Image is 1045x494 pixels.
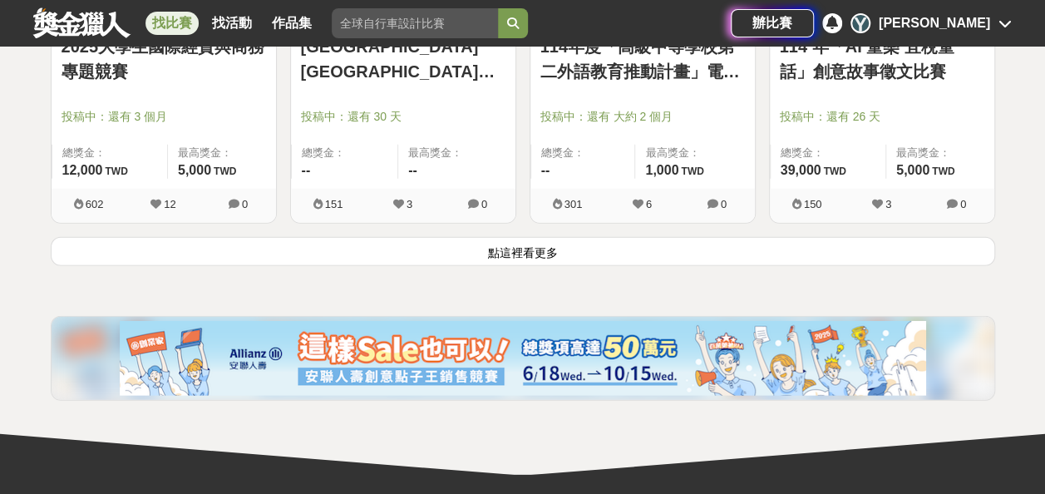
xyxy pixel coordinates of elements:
span: 151 [325,198,343,210]
a: 找比賽 [145,12,199,35]
span: 投稿中：還有 26 天 [780,108,984,126]
span: 0 [960,198,966,210]
span: 投稿中：還有 30 天 [301,108,505,126]
span: TWD [105,165,127,177]
button: 點這裡看更多 [51,237,995,266]
span: 最高獎金： [645,145,744,161]
span: 總獎金： [541,145,625,161]
a: 辦比賽 [731,9,814,37]
span: 0 [481,198,487,210]
span: 0 [721,198,727,210]
a: [GEOGRAPHIC_DATA][GEOGRAPHIC_DATA]生活美學教育協會 [DATE]國民中小學學生作文比賽 [301,34,505,84]
span: 總獎金： [302,145,388,161]
span: 602 [86,198,104,210]
span: 150 [804,198,822,210]
span: 最高獎金： [408,145,505,161]
span: TWD [932,165,954,177]
span: TWD [681,165,703,177]
span: -- [302,163,311,177]
span: 301 [564,198,583,210]
span: -- [408,163,417,177]
span: 1,000 [645,163,678,177]
div: Y [850,13,870,33]
div: [PERSON_NAME] [879,13,990,33]
span: 最高獎金： [178,145,266,161]
span: 0 [242,198,248,210]
input: 全球自行車設計比賽 [332,8,498,38]
a: 找活動 [205,12,259,35]
span: 3 [407,198,412,210]
a: 2025大學生國際經貿與商務專題競賽 [62,34,266,84]
img: cf4fb443-4ad2-4338-9fa3-b46b0bf5d316.png [120,321,926,396]
span: -- [541,163,550,177]
span: TWD [214,165,236,177]
span: 5,000 [896,163,929,177]
a: 114年度「高級中等學校第二外語教育推動計畫」電子報徵文 [540,34,745,84]
span: 總獎金： [781,145,875,161]
span: 6 [646,198,652,210]
a: 114 年「AI 童樂 宜稅童話」創意故事徵文比賽 [780,34,984,84]
span: 總獎金： [62,145,157,161]
span: 投稿中：還有 大約 2 個月 [540,108,745,126]
a: 作品集 [265,12,318,35]
span: 最高獎金： [896,145,984,161]
span: 3 [885,198,891,210]
span: 5,000 [178,163,211,177]
span: 12,000 [62,163,103,177]
span: 12 [164,198,175,210]
span: TWD [823,165,845,177]
span: 39,000 [781,163,821,177]
span: 投稿中：還有 3 個月 [62,108,266,126]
